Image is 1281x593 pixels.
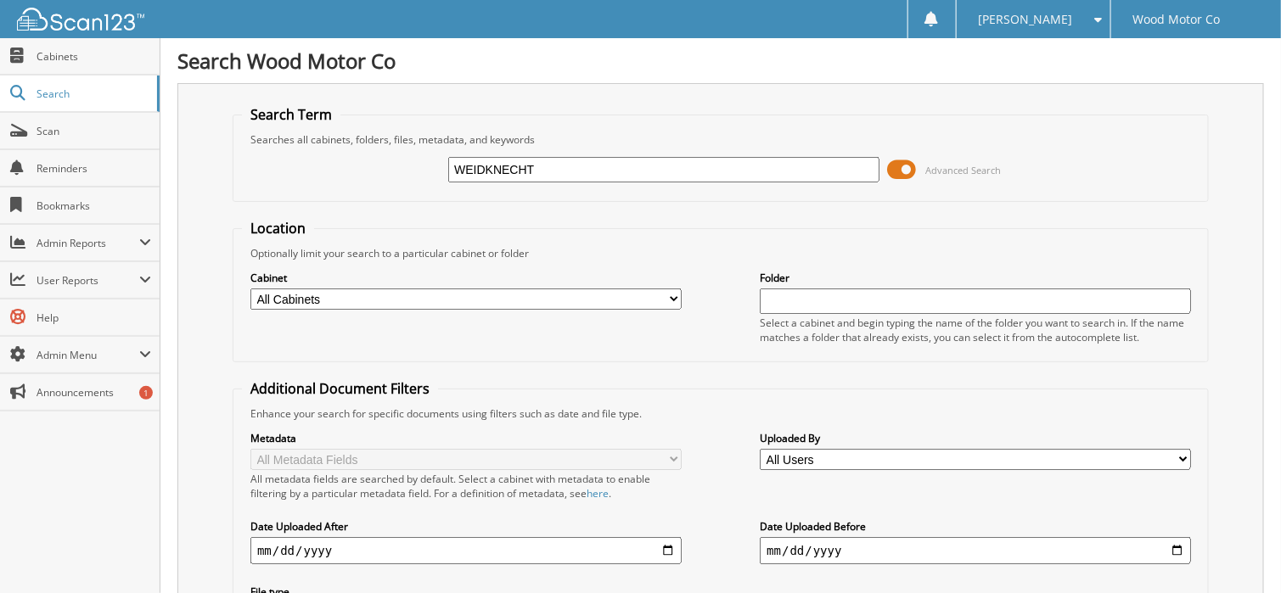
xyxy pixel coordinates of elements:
[760,537,1191,564] input: end
[242,219,314,238] legend: Location
[37,124,151,138] span: Scan
[926,164,1002,176] span: Advanced Search
[37,348,139,362] span: Admin Menu
[242,379,438,398] legend: Additional Document Filters
[242,246,1200,260] div: Optionally limit your search to a particular cabinet or folder
[17,8,144,31] img: scan123-logo-white.svg
[37,87,149,101] span: Search
[37,161,151,176] span: Reminders
[587,486,609,501] a: here
[139,386,153,400] div: 1
[978,14,1073,25] span: [PERSON_NAME]
[250,271,682,285] label: Cabinet
[250,431,682,445] label: Metadata
[37,236,139,250] span: Admin Reports
[760,316,1191,344] div: Select a cabinet and begin typing the name of the folder you want to search in. If the name match...
[37,385,151,400] span: Announcements
[242,105,340,124] legend: Search Term
[177,47,1264,75] h1: Search Wood Motor Co
[250,472,682,501] div: All metadata fields are searched by default. Select a cabinet with metadata to enable filtering b...
[760,519,1191,534] label: Date Uploaded Before
[1196,512,1281,593] iframe: Chat Widget
[37,273,139,288] span: User Reports
[242,132,1200,147] div: Searches all cabinets, folders, files, metadata, and keywords
[250,519,682,534] label: Date Uploaded After
[37,199,151,213] span: Bookmarks
[37,49,151,64] span: Cabinets
[760,271,1191,285] label: Folder
[250,537,682,564] input: start
[1132,14,1220,25] span: Wood Motor Co
[760,431,1191,445] label: Uploaded By
[37,310,151,325] span: Help
[242,406,1200,421] div: Enhance your search for specific documents using filters such as date and file type.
